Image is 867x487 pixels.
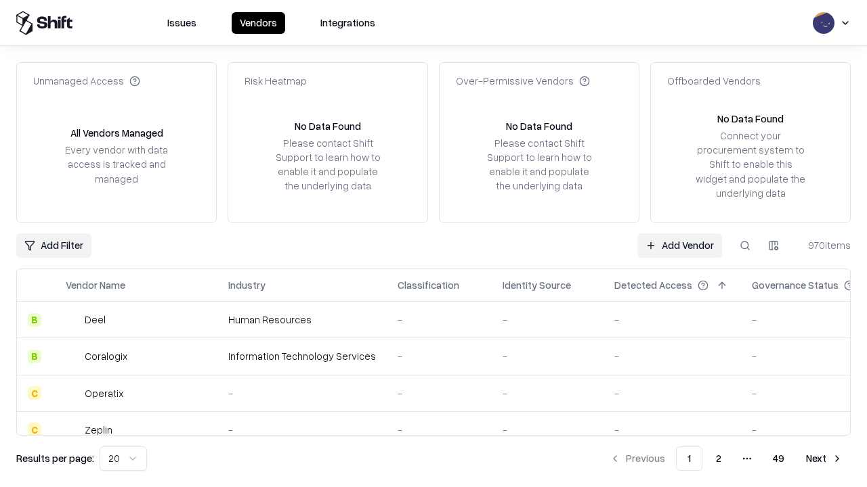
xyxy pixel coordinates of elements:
[228,278,266,292] div: Industry
[228,386,376,400] div: -
[762,446,795,471] button: 49
[159,12,205,34] button: Issues
[503,423,593,437] div: -
[797,238,851,252] div: 970 items
[295,119,361,133] div: No Data Found
[228,349,376,363] div: Information Technology Services
[228,312,376,327] div: Human Resources
[60,143,173,185] div: Every vendor with data access is tracked and managed
[66,313,79,327] img: Deel
[676,446,702,471] button: 1
[16,233,91,258] button: Add Filter
[66,278,125,292] div: Vendor Name
[717,112,784,126] div: No Data Found
[272,136,384,193] div: Please contact Shift Support to learn how to enable it and populate the underlying data
[798,446,851,471] button: Next
[705,446,732,471] button: 2
[66,350,79,363] img: Coralogix
[614,312,730,327] div: -
[245,74,307,88] div: Risk Heatmap
[503,278,571,292] div: Identity Source
[85,349,127,363] div: Coralogix
[483,136,595,193] div: Please contact Shift Support to learn how to enable it and populate the underlying data
[28,313,41,327] div: B
[614,423,730,437] div: -
[614,349,730,363] div: -
[752,278,839,292] div: Governance Status
[85,423,112,437] div: Zeplin
[398,312,481,327] div: -
[667,74,761,88] div: Offboarded Vendors
[503,312,593,327] div: -
[398,349,481,363] div: -
[28,386,41,400] div: C
[503,386,593,400] div: -
[637,233,722,258] a: Add Vendor
[85,312,106,327] div: Deel
[614,278,692,292] div: Detected Access
[398,423,481,437] div: -
[66,386,79,400] img: Operatix
[85,386,123,400] div: Operatix
[16,451,94,465] p: Results per page:
[33,74,140,88] div: Unmanaged Access
[601,446,851,471] nav: pagination
[66,423,79,436] img: Zeplin
[398,278,459,292] div: Classification
[506,119,572,133] div: No Data Found
[28,423,41,436] div: C
[228,423,376,437] div: -
[28,350,41,363] div: B
[503,349,593,363] div: -
[614,386,730,400] div: -
[694,129,807,200] div: Connect your procurement system to Shift to enable this widget and populate the underlying data
[232,12,285,34] button: Vendors
[70,126,163,140] div: All Vendors Managed
[398,386,481,400] div: -
[456,74,590,88] div: Over-Permissive Vendors
[312,12,383,34] button: Integrations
